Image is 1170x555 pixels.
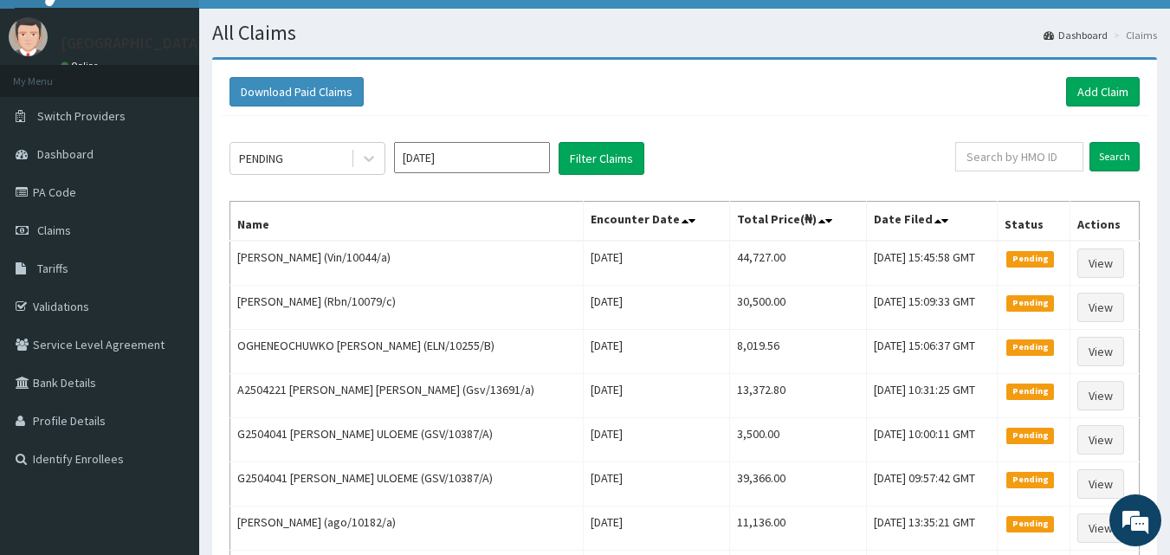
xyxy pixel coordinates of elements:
[998,202,1070,242] th: Status
[239,150,283,167] div: PENDING
[61,35,204,51] p: [GEOGRAPHIC_DATA]
[284,9,326,50] div: Minimize live chat window
[583,374,730,418] td: [DATE]
[730,202,866,242] th: Total Price(₦)
[230,374,584,418] td: A2504221 [PERSON_NAME] [PERSON_NAME] (Gsv/13691/a)
[583,330,730,374] td: [DATE]
[866,241,998,286] td: [DATE] 15:45:58 GMT
[866,330,998,374] td: [DATE] 15:06:37 GMT
[1077,337,1124,366] a: View
[1006,428,1054,443] span: Pending
[583,507,730,551] td: [DATE]
[100,167,239,342] span: We're online!
[1109,28,1157,42] li: Claims
[230,330,584,374] td: OGHENEOCHUWKO [PERSON_NAME] (ELN/10255/B)
[37,261,68,276] span: Tariffs
[1077,469,1124,499] a: View
[37,108,126,124] span: Switch Providers
[730,286,866,330] td: 30,500.00
[1077,513,1124,543] a: View
[583,286,730,330] td: [DATE]
[1006,339,1054,355] span: Pending
[955,142,1083,171] input: Search by HMO ID
[583,462,730,507] td: [DATE]
[1006,472,1054,487] span: Pending
[230,286,584,330] td: [PERSON_NAME] (Rbn/10079/c)
[866,418,998,462] td: [DATE] 10:00:11 GMT
[9,371,330,431] textarea: Type your message and hit 'Enter'
[1066,77,1140,106] a: Add Claim
[866,462,998,507] td: [DATE] 09:57:42 GMT
[730,462,866,507] td: 39,366.00
[866,507,998,551] td: [DATE] 13:35:21 GMT
[394,142,550,173] input: Select Month and Year
[730,418,866,462] td: 3,500.00
[730,507,866,551] td: 11,136.00
[90,97,291,119] div: Chat with us now
[229,77,364,106] button: Download Paid Claims
[1077,425,1124,455] a: View
[866,286,998,330] td: [DATE] 15:09:33 GMT
[1070,202,1139,242] th: Actions
[230,462,584,507] td: G2504041 [PERSON_NAME] ULOEME (GSV/10387/A)
[61,60,102,72] a: Online
[230,418,584,462] td: G2504041 [PERSON_NAME] ULOEME (GSV/10387/A)
[1077,248,1124,278] a: View
[37,146,94,162] span: Dashboard
[1006,251,1054,267] span: Pending
[1077,381,1124,410] a: View
[32,87,70,130] img: d_794563401_company_1708531726252_794563401
[866,202,998,242] th: Date Filed
[1006,384,1054,399] span: Pending
[730,374,866,418] td: 13,372.80
[9,17,48,56] img: User Image
[230,241,584,286] td: [PERSON_NAME] (Vin/10044/a)
[1006,516,1054,532] span: Pending
[212,22,1157,44] h1: All Claims
[730,330,866,374] td: 8,019.56
[1077,293,1124,322] a: View
[1006,295,1054,311] span: Pending
[583,418,730,462] td: [DATE]
[559,142,644,175] button: Filter Claims
[730,241,866,286] td: 44,727.00
[230,202,584,242] th: Name
[1089,142,1140,171] input: Search
[230,507,584,551] td: [PERSON_NAME] (ago/10182/a)
[866,374,998,418] td: [DATE] 10:31:25 GMT
[1044,28,1108,42] a: Dashboard
[583,241,730,286] td: [DATE]
[37,223,71,238] span: Claims
[583,202,730,242] th: Encounter Date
